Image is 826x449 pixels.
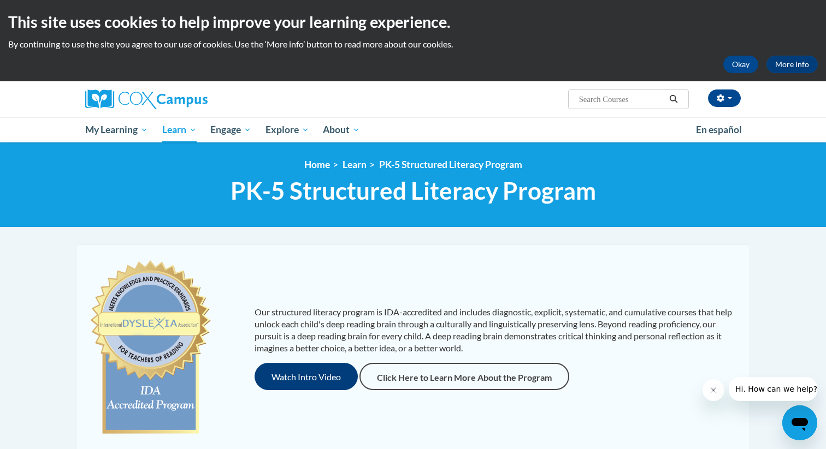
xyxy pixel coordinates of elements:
input: Search Courses [578,93,665,106]
div: Main menu [69,117,757,142]
a: More Info [766,56,818,73]
h2: This site uses cookies to help improve your learning experience. [8,11,818,33]
p: By continuing to use the site you agree to our use of cookies. Use the ‘More info’ button to read... [8,38,818,50]
a: Learn [155,117,204,142]
button: Watch Intro Video [255,363,358,390]
iframe: Message from company [729,377,817,401]
iframe: Close message [703,379,724,401]
a: Cox Campus [85,89,293,109]
p: Our structured literacy program is IDA-accredited and includes diagnostic, explicit, systematic, ... [255,306,738,354]
img: Cox Campus [85,89,208,109]
a: Click Here to Learn More About the Program [359,363,569,390]
a: Explore [258,117,316,142]
a: En español [689,118,749,141]
iframe: Button to launch messaging window [782,405,817,440]
a: Engage [203,117,258,142]
span: Learn [162,123,197,136]
span: PK-5 Structured Literacy Program [231,176,596,205]
span: Engage [210,123,251,136]
span: About [323,123,360,136]
a: About [316,117,368,142]
a: My Learning [78,117,155,142]
img: c477cda6-e343-453b-bfce-d6f9e9818e1c.png [88,255,213,441]
a: Learn [343,159,367,170]
a: PK-5 Structured Literacy Program [379,159,522,170]
span: My Learning [85,123,148,136]
span: En español [696,124,742,135]
span: Explore [265,123,309,136]
button: Okay [723,56,758,73]
a: Home [304,159,330,170]
button: Search [665,93,682,106]
button: Account Settings [708,89,741,107]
